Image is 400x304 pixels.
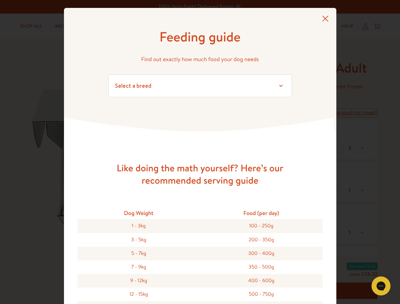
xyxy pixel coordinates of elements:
div: 5 - 7kg [78,247,200,260]
h3: Like doing the math yourself? Here’s our recommended serving guide [99,162,302,187]
div: Food (per day) [200,207,323,219]
h1: Feeding guide [108,28,292,46]
div: 1 - 3kg [78,219,200,233]
div: 500 - 750g [200,288,323,301]
div: 100 - 250g [200,219,323,233]
iframe: Gorgias live chat messenger [368,274,394,298]
div: Dog Weight [78,207,200,219]
div: 3 - 5kg [78,233,200,247]
div: 300 - 400g [200,247,323,260]
div: 400 - 600g [200,274,323,288]
div: 200 - 350g [200,233,323,247]
div: 9 - 12kg [78,274,200,288]
p: Find out exactly how much food your dog needs [108,54,292,64]
div: 7 - 9kg [78,260,200,274]
div: 350 - 500g [200,260,323,274]
div: 12 - 15kg [78,288,200,301]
